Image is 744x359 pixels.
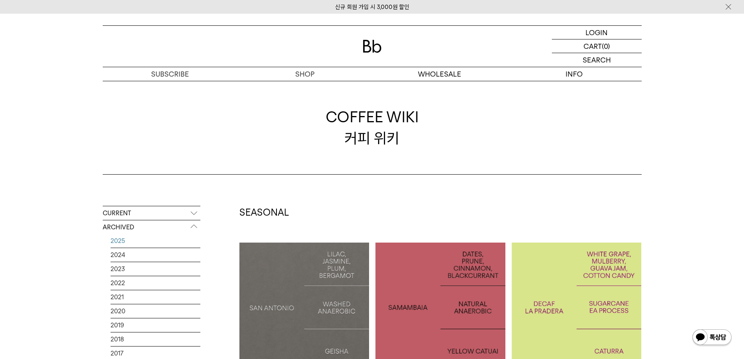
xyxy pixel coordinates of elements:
a: 2018 [111,332,200,346]
a: 신규 회원 가입 시 3,000원 할인 [335,4,409,11]
p: (0) [602,39,610,53]
p: INFO [507,67,642,81]
p: WHOLESALE [372,67,507,81]
div: 커피 위키 [326,107,419,148]
img: 카카오톡 채널 1:1 채팅 버튼 [692,329,732,347]
a: 2024 [111,248,200,262]
a: SHOP [237,67,372,81]
h2: SEASONAL [239,206,642,219]
a: SUBSCRIBE [103,67,237,81]
img: 로고 [363,40,382,53]
span: COFFEE WIKI [326,107,419,127]
a: LOGIN [552,26,642,39]
a: 2025 [111,234,200,248]
p: CURRENT [103,206,200,220]
a: 2020 [111,304,200,318]
p: ARCHIVED [103,220,200,234]
p: LOGIN [585,26,608,39]
a: 2022 [111,276,200,290]
a: CART (0) [552,39,642,53]
p: SEARCH [583,53,611,67]
a: 2021 [111,290,200,304]
p: CART [583,39,602,53]
a: 2023 [111,262,200,276]
a: 2019 [111,318,200,332]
